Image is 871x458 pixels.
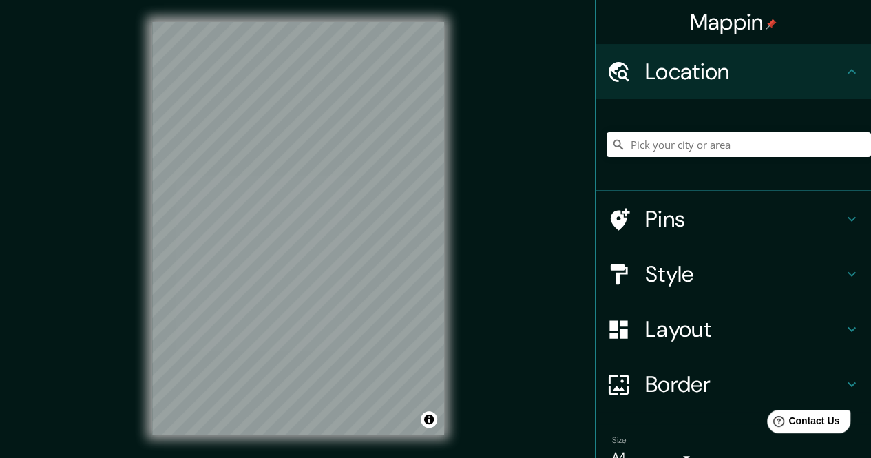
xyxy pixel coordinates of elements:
[645,315,843,343] h4: Layout
[596,247,871,302] div: Style
[766,19,777,30] img: pin-icon.png
[596,357,871,412] div: Border
[612,435,627,446] label: Size
[421,411,437,428] button: Toggle attribution
[645,58,843,85] h4: Location
[690,8,777,36] h4: Mappin
[607,132,871,157] input: Pick your city or area
[596,191,871,247] div: Pins
[596,302,871,357] div: Layout
[645,260,843,288] h4: Style
[596,44,871,99] div: Location
[645,371,843,398] h4: Border
[152,22,444,435] canvas: Map
[748,404,856,443] iframe: Help widget launcher
[645,205,843,233] h4: Pins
